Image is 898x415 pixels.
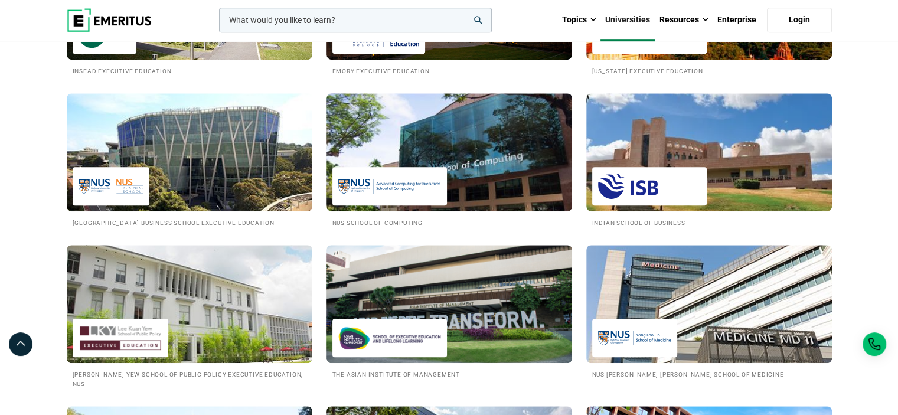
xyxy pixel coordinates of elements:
img: NUS School of Computing [338,173,441,200]
img: Lee Kuan Yew School of Public Policy Executive Education, NUS [79,325,162,351]
input: woocommerce-product-search-field-0 [219,8,492,32]
a: Universities We Work With NUS School of Computing NUS School of Computing [326,93,572,227]
a: Universities We Work With Indian School of Business Indian School of Business [586,93,832,227]
a: Universities We Work With NUS Yong Loo Lin School of Medicine NUS [PERSON_NAME] [PERSON_NAME] Sch... [586,245,832,379]
img: Universities We Work With [586,245,832,363]
a: Universities We Work With Asian Institute of Management The Asian Institute of Management [326,245,572,379]
img: Indian School of Business [598,173,701,200]
img: Universities We Work With [67,245,312,363]
img: Asian Institute of Management [338,325,441,351]
h2: [PERSON_NAME] Yew School of Public Policy Executive Education, NUS [73,369,306,389]
h2: [GEOGRAPHIC_DATA] Business School Executive Education [73,217,306,227]
h2: Indian School of Business [592,217,826,227]
h2: NUS School of Computing [332,217,566,227]
img: Universities We Work With [67,93,312,211]
h2: Emory Executive Education [332,66,566,76]
h2: INSEAD Executive Education [73,66,306,76]
h2: The Asian Institute of Management [332,369,566,379]
a: Login [767,8,832,32]
img: Universities We Work With [326,245,572,363]
img: National University of Singapore Business School Executive Education [79,173,143,200]
h2: [US_STATE] Executive Education [592,66,826,76]
img: Universities We Work With [586,93,832,211]
img: NUS Yong Loo Lin School of Medicine [598,325,671,351]
a: Universities We Work With Lee Kuan Yew School of Public Policy Executive Education, NUS [PERSON_N... [67,245,312,389]
img: Universities We Work With [326,93,572,211]
a: Universities We Work With National University of Singapore Business School Executive Education [G... [67,93,312,227]
h2: NUS [PERSON_NAME] [PERSON_NAME] School of Medicine [592,369,826,379]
